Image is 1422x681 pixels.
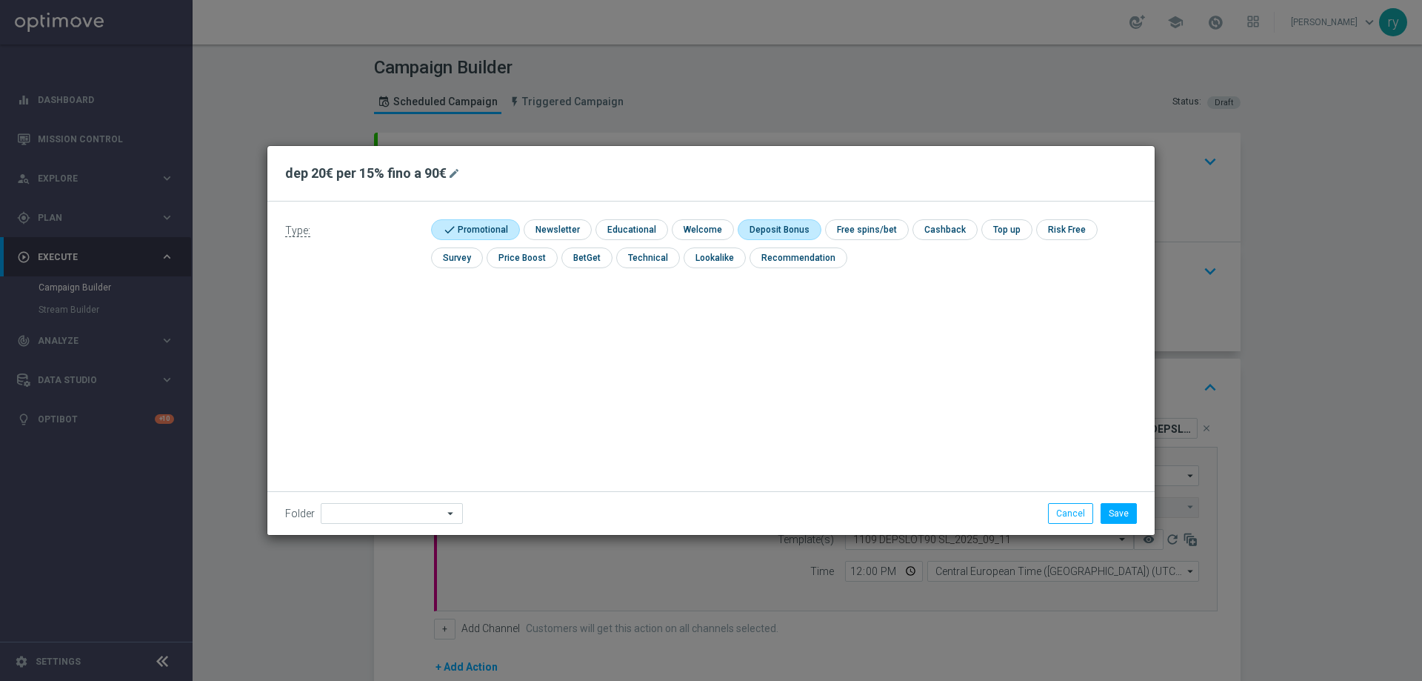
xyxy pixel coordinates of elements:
button: Cancel [1048,503,1093,524]
button: mode_edit [447,165,465,182]
button: Save [1101,503,1137,524]
i: arrow_drop_down [444,504,458,523]
i: mode_edit [448,167,460,179]
span: Type: [285,225,310,237]
label: Folder [285,508,315,520]
h2: dep 20€ per 15% fino a 90€ [285,165,447,182]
